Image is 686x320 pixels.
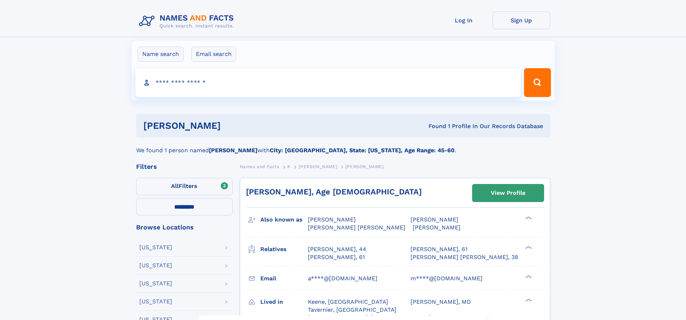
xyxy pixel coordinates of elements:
[411,253,518,261] a: [PERSON_NAME] [PERSON_NAME], 38
[299,164,337,169] span: [PERSON_NAME]
[270,147,454,154] b: City: [GEOGRAPHIC_DATA], State: [US_STATE], Age Range: 45-60
[139,299,172,304] div: [US_STATE]
[324,122,543,130] div: Found 1 Profile In Our Records Database
[524,216,532,220] div: ❯
[136,178,233,195] label: Filters
[308,216,356,223] span: [PERSON_NAME]
[260,243,308,255] h3: Relatives
[308,253,365,261] a: [PERSON_NAME], 61
[260,296,308,308] h3: Lived in
[209,147,257,154] b: [PERSON_NAME]
[524,245,532,250] div: ❯
[240,162,279,171] a: Names and Facts
[136,137,550,155] div: We found 1 person named with .
[524,298,532,302] div: ❯
[299,162,337,171] a: [PERSON_NAME]
[413,224,461,231] span: [PERSON_NAME]
[260,272,308,285] h3: Email
[287,162,291,171] a: K
[308,298,388,305] span: Keene, [GEOGRAPHIC_DATA]
[435,12,493,29] a: Log In
[472,184,544,202] a: View Profile
[138,47,184,62] label: Name search
[246,187,422,196] a: [PERSON_NAME], Age [DEMOGRAPHIC_DATA]
[287,164,291,169] span: K
[136,224,233,231] div: Browse Locations
[524,68,551,97] button: Search Button
[308,306,396,313] span: Tavernier, [GEOGRAPHIC_DATA]
[136,163,233,170] div: Filters
[493,12,550,29] a: Sign Up
[308,245,366,253] a: [PERSON_NAME], 44
[524,274,532,279] div: ❯
[411,245,467,253] a: [PERSON_NAME], 61
[139,263,172,268] div: [US_STATE]
[260,214,308,226] h3: Also known as
[411,216,458,223] span: [PERSON_NAME]
[411,298,471,305] span: [PERSON_NAME], MD
[191,47,236,62] label: Email search
[345,164,384,169] span: [PERSON_NAME]
[139,281,172,286] div: [US_STATE]
[135,68,521,97] input: search input
[143,121,325,130] h1: [PERSON_NAME]
[139,245,172,250] div: [US_STATE]
[171,183,179,189] span: All
[308,224,405,231] span: [PERSON_NAME] [PERSON_NAME]
[136,12,240,31] img: Logo Names and Facts
[491,185,525,201] div: View Profile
